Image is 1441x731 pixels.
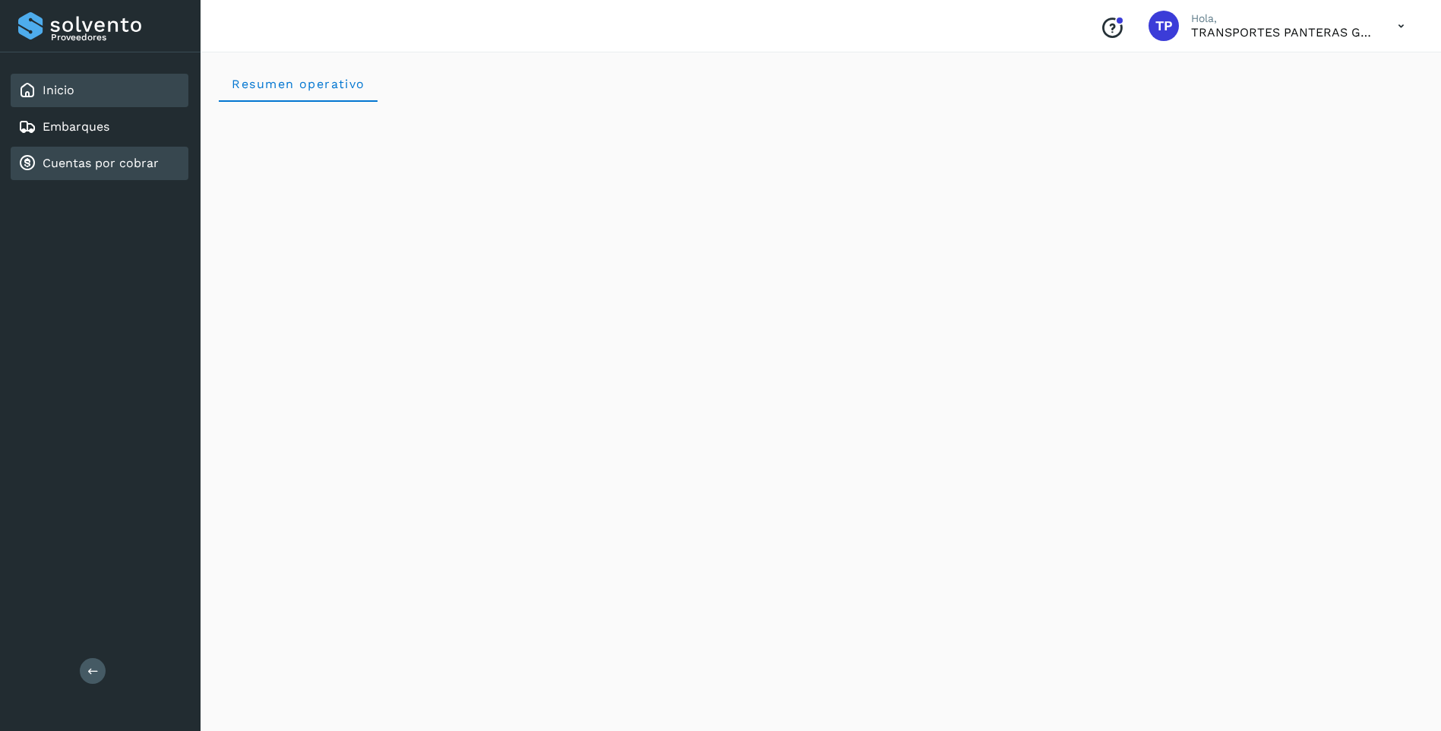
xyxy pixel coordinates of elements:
p: Hola, [1191,12,1373,25]
p: TRANSPORTES PANTERAS GAPO S.A. DE C.V. [1191,25,1373,40]
p: Proveedores [51,32,182,43]
span: Resumen operativo [231,77,365,91]
div: Cuentas por cobrar [11,147,188,180]
a: Embarques [43,119,109,134]
div: Inicio [11,74,188,107]
a: Cuentas por cobrar [43,156,159,170]
div: Embarques [11,110,188,144]
a: Inicio [43,83,74,97]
